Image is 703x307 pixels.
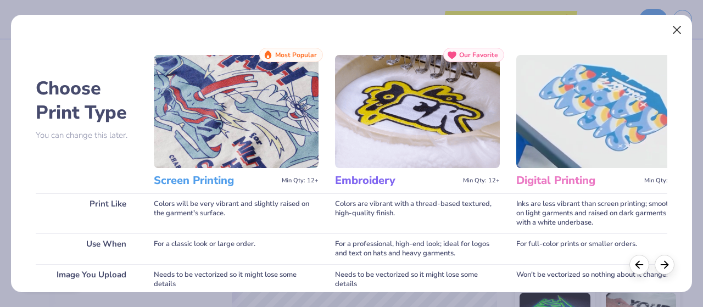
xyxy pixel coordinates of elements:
h2: Choose Print Type [36,76,137,125]
span: Our Favorite [459,51,498,59]
div: Inks are less vibrant than screen printing; smooth on light garments and raised on dark garments ... [516,193,681,233]
div: Needs to be vectorized so it might lose some details [335,264,500,295]
div: Print Like [36,193,137,233]
span: Most Popular [275,51,317,59]
h3: Screen Printing [154,174,277,188]
button: Close [667,20,688,41]
img: Embroidery [335,55,500,168]
img: Digital Printing [516,55,681,168]
div: Use When [36,233,137,264]
div: Colors will be very vibrant and slightly raised on the garment's surface. [154,193,319,233]
span: Min Qty: 12+ [463,177,500,185]
div: Needs to be vectorized so it might lose some details [154,264,319,295]
h3: Digital Printing [516,174,640,188]
span: Min Qty: 12+ [282,177,319,185]
div: Image You Upload [36,264,137,295]
div: For full-color prints or smaller orders. [516,233,681,264]
div: Colors are vibrant with a thread-based textured, high-quality finish. [335,193,500,233]
div: For a classic look or large order. [154,233,319,264]
h3: Embroidery [335,174,459,188]
p: You can change this later. [36,131,137,140]
span: Min Qty: 12+ [644,177,681,185]
div: For a professional, high-end look; ideal for logos and text on hats and heavy garments. [335,233,500,264]
div: Won't be vectorized so nothing about it changes [516,264,681,295]
img: Screen Printing [154,55,319,168]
